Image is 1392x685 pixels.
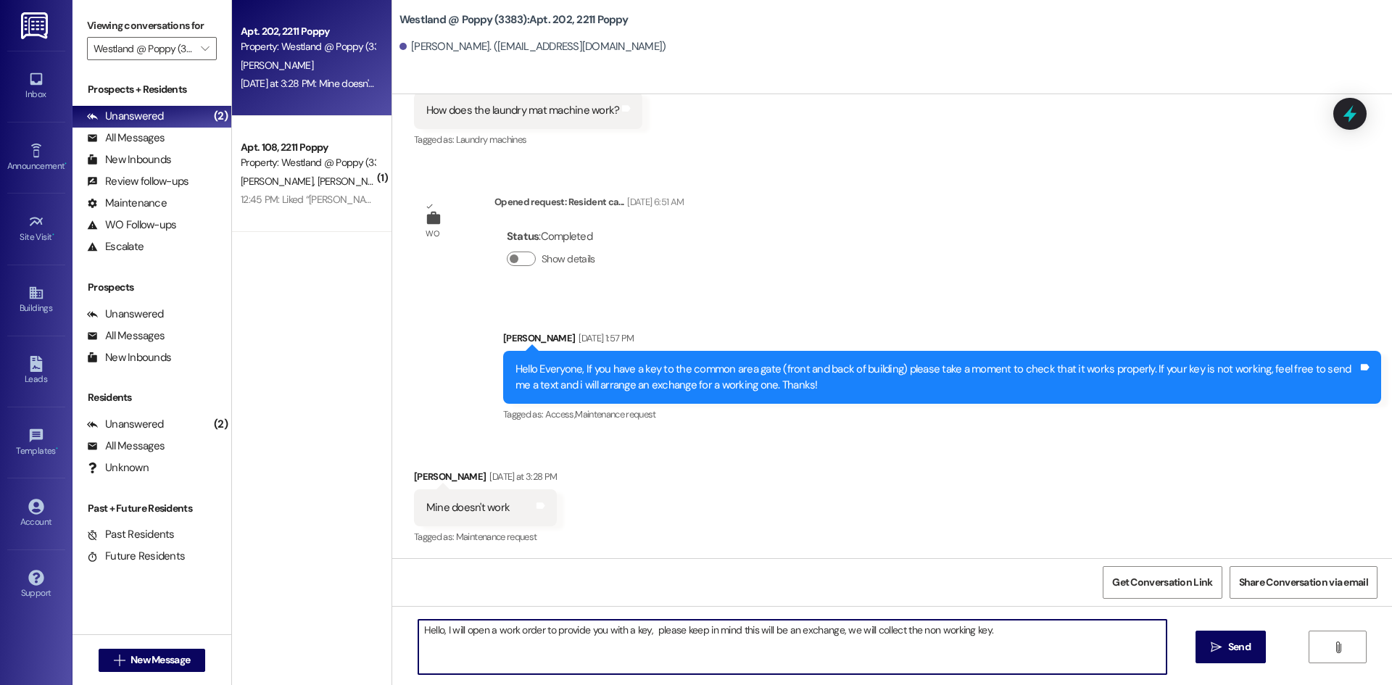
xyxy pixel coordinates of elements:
[545,408,575,420] span: Access ,
[87,350,171,365] div: New Inbounds
[542,252,595,267] label: Show details
[1230,566,1377,599] button: Share Conversation via email
[21,12,51,39] img: ResiDesk Logo
[241,39,375,54] div: Property: Westland @ Poppy (3383)
[1103,566,1222,599] button: Get Conversation Link
[426,103,620,118] div: How does the laundry mat machine work?
[87,152,171,167] div: New Inbounds
[210,105,231,128] div: (2)
[94,37,194,60] input: All communities
[72,390,231,405] div: Residents
[72,82,231,97] div: Prospects + Residents
[399,12,628,28] b: Westland @ Poppy (3383): Apt. 202, 2211 Poppy
[65,159,67,169] span: •
[72,280,231,295] div: Prospects
[7,352,65,391] a: Leads
[426,500,510,515] div: Mine doesn't work
[241,193,736,206] div: 12:45 PM: Liked “[PERSON_NAME] (Westland @ Poppy (3383)): Hello, Maintenance provided a key to un...
[7,494,65,534] a: Account
[210,413,231,436] div: (2)
[494,194,684,215] div: Opened request: Resident ca...
[7,209,65,249] a: Site Visit •
[241,155,375,170] div: Property: Westland @ Poppy (3383)
[87,460,149,476] div: Unknown
[52,230,54,240] span: •
[114,655,125,666] i: 
[87,417,164,432] div: Unanswered
[241,77,394,90] div: [DATE] at 3:28 PM: Mine doesn't work
[241,175,318,188] span: [PERSON_NAME]
[72,501,231,516] div: Past + Future Residents
[1333,642,1343,653] i: 
[414,129,643,150] div: Tagged as:
[418,620,1167,674] textarea: Hello, I will open a work order to provide you with a key, please keep in mind this will be an ex...
[56,444,58,454] span: •
[99,649,206,672] button: New Message
[1211,642,1222,653] i: 
[503,404,1381,425] div: Tagged as:
[515,362,1358,393] div: Hello Everyone, If you have a key to the common area gate (front and back of building) please tak...
[399,39,666,54] div: [PERSON_NAME]. ([EMAIL_ADDRESS][DOMAIN_NAME])
[317,175,394,188] span: [PERSON_NAME]
[414,469,558,489] div: [PERSON_NAME]
[87,14,217,37] label: Viewing conversations for
[1239,575,1368,590] span: Share Conversation via email
[87,217,176,233] div: WO Follow-ups
[7,423,65,462] a: Templates •
[7,281,65,320] a: Buildings
[130,652,190,668] span: New Message
[623,194,684,209] div: [DATE] 6:51 AM
[1112,575,1212,590] span: Get Conversation Link
[486,469,557,484] div: [DATE] at 3:28 PM
[456,531,537,543] span: Maintenance request
[426,226,439,241] div: WO
[414,526,558,547] div: Tagged as:
[241,140,375,155] div: Apt. 108, 2211 Poppy
[241,59,313,72] span: [PERSON_NAME]
[87,549,185,564] div: Future Residents
[575,331,634,346] div: [DATE] 1:57 PM
[87,527,175,542] div: Past Residents
[507,225,601,248] div: : Completed
[87,109,164,124] div: Unanswered
[503,331,1381,351] div: [PERSON_NAME]
[7,565,65,605] a: Support
[201,43,209,54] i: 
[575,408,656,420] span: Maintenance request
[87,307,164,322] div: Unanswered
[87,196,167,211] div: Maintenance
[1228,639,1251,655] span: Send
[87,130,165,146] div: All Messages
[456,133,527,146] span: Laundry machines
[87,174,188,189] div: Review follow-ups
[87,239,144,254] div: Escalate
[87,439,165,454] div: All Messages
[507,229,539,244] b: Status
[7,67,65,106] a: Inbox
[241,24,375,39] div: Apt. 202, 2211 Poppy
[1196,631,1266,663] button: Send
[87,328,165,344] div: All Messages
